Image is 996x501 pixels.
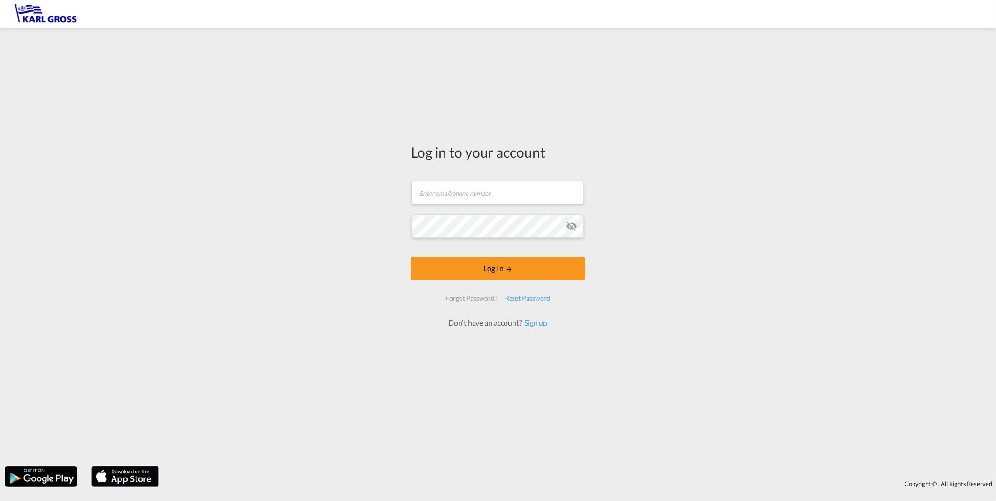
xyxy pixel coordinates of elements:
[164,476,996,492] div: Copyright © . All Rights Reserved
[91,465,160,488] img: apple.png
[4,465,78,488] img: google.png
[442,290,501,307] div: Forgot Password?
[14,4,77,25] img: 3269c73066d711f095e541db4db89301.png
[501,290,554,307] div: Reset Password
[412,181,584,204] input: Enter email/phone number
[438,318,558,328] div: Don't have an account?
[566,220,577,232] md-icon: icon-eye-off
[522,318,547,327] a: Sign up
[411,257,585,280] button: LOGIN
[411,142,585,162] div: Log in to your account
